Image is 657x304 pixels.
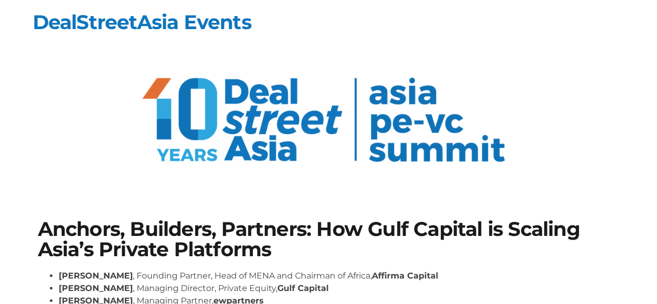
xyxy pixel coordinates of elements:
a: DealStreetAsia Events [33,10,251,34]
li: , Managing Director, Private Equity, [59,282,620,295]
h1: Anchors, Builders, Partners: How Gulf Capital is Scaling Asia’s Private Platforms [38,219,620,259]
li: , Founding Partner, Head of MENA and Chairman of Africa, [59,270,620,282]
strong: Gulf Capital [277,283,329,293]
strong: [PERSON_NAME] [59,271,133,281]
strong: [PERSON_NAME] [59,283,133,293]
strong: Affirma Capital [372,271,438,281]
